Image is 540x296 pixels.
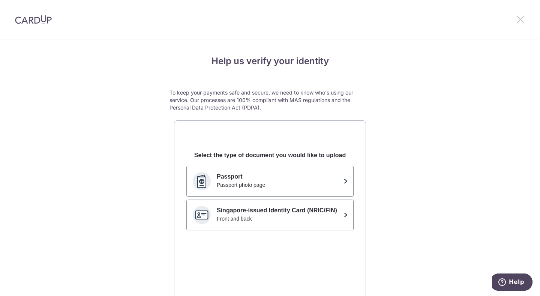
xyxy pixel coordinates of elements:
p: Passport [217,172,340,181]
span: Help [17,5,32,12]
div: Front and back [217,215,340,222]
button: Singapore-issued Identity Card (NRIC/FIN)Front and back [186,200,354,230]
div: Select the type of document you would like to upload [186,151,354,160]
p: Singapore-issued Identity Card (NRIC/FIN) [217,206,340,215]
iframe: Opens a widget where you can find more information [492,273,532,292]
img: CardUp [15,15,52,24]
div: Passport photo page [217,181,340,189]
button: PassportPassport photo page [186,166,354,197]
ul: Documents you can use to verify your identity [186,166,354,230]
h4: Help us verify your identity [169,54,370,68]
p: To keep your payments safe and secure, we need to know who's using our service. Our processes are... [169,89,370,111]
